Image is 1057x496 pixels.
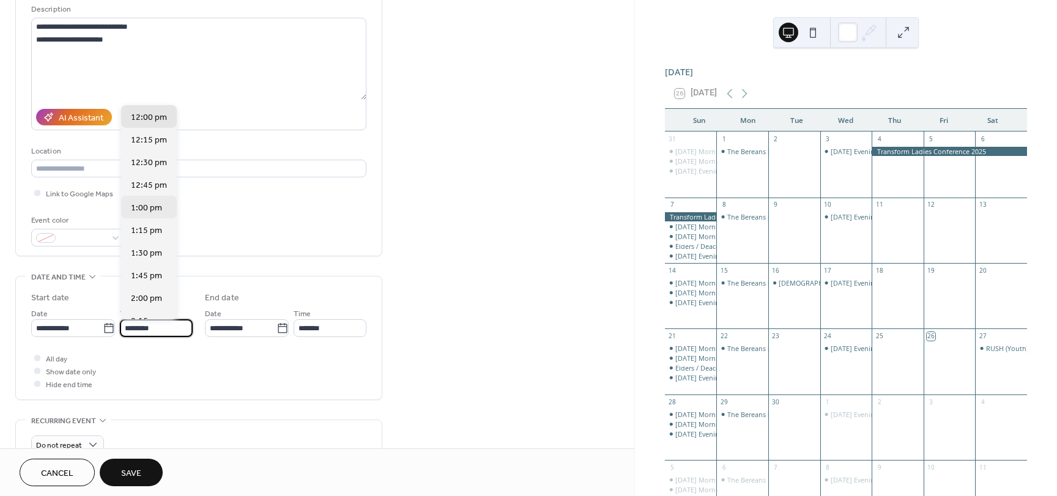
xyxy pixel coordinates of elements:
div: 11 [875,201,884,209]
div: [DATE] Evening Worship [675,166,751,176]
div: Elders / Deacons Meeting [665,242,717,251]
div: [DATE] Morning Worship [675,232,754,241]
span: 12:00 pm [131,111,167,124]
div: Sunday Morning Worship [665,353,717,363]
div: 20 [979,266,987,275]
span: 12:15 pm [131,134,167,147]
div: The Bereans [DEMOGRAPHIC_DATA] Study [727,212,861,221]
div: 21 [668,332,677,341]
div: 12 [927,201,935,209]
div: 14 [668,266,677,275]
div: Sun [675,109,724,132]
div: 29 [720,398,729,406]
div: Sunday Evening Worship [665,429,717,439]
div: 3 [927,398,935,406]
div: RUSH (Youth) [986,344,1028,353]
div: [DATE] Morning [DEMOGRAPHIC_DATA] Study [675,222,820,231]
div: Ladies Ministry Devotional [768,278,820,287]
span: Do not repeat [36,439,82,453]
div: 8 [823,464,832,472]
div: 4 [875,135,884,144]
div: [DATE] Morning [DEMOGRAPHIC_DATA] Study [675,475,820,484]
div: 17 [823,266,832,275]
div: Wed [821,109,870,132]
div: 16 [771,266,780,275]
span: Time [294,308,311,320]
div: [DATE] Evening Worship [831,475,907,484]
div: Sunday Morning Bible Study [665,147,717,156]
div: AI Assistant [59,112,103,125]
div: [DATE] Evening Worship [831,278,907,287]
div: [DATE] Evening Worship [675,373,751,382]
div: 10 [927,464,935,472]
div: [DATE] Evening Worship [831,147,907,156]
div: RUSH (Youth) [975,344,1027,353]
div: 19 [927,266,935,275]
div: Wednesday Evening Worship [820,475,872,484]
div: [DATE] Morning Worship [675,420,754,429]
div: 5 [668,464,677,472]
div: 1 [823,398,832,406]
div: 13 [979,201,987,209]
div: Sunday Morning Worship [665,232,717,241]
div: Transform Ladies Conference 2025 [872,147,1027,156]
div: Wednesday Evening Worship [820,410,872,419]
div: 22 [720,332,729,341]
span: Cancel [41,467,73,480]
div: 30 [771,398,780,406]
span: 1:15 pm [131,224,162,237]
span: Show date only [46,366,96,379]
span: All day [46,353,67,366]
span: Date [31,308,48,320]
span: Time [120,308,137,320]
div: 5 [927,135,935,144]
div: Sunday Evening Worship [665,251,717,261]
div: Sunday Morning Bible Study [665,410,717,419]
div: [DATE] Evening Worship [831,212,907,221]
div: 26 [927,332,935,341]
button: Cancel [20,459,95,486]
div: 9 [875,464,884,472]
div: Sunday Morning Worship [665,157,717,166]
div: [DATE] Evening Worship [675,298,751,307]
span: Hide end time [46,379,92,391]
div: [DATE] Morning Worship [675,353,754,363]
div: The Bereans Bible Study [716,278,768,287]
div: The Bereans Bible Study [716,410,768,419]
div: [DATE] Evening Worship [831,410,907,419]
span: 2:15 pm [131,315,162,328]
div: [DATE] Evening Worship [675,251,751,261]
div: 2 [771,135,780,144]
div: 23 [771,332,780,341]
div: 1 [720,135,729,144]
span: Recurring event [31,415,96,428]
div: 24 [823,332,832,341]
div: 28 [668,398,677,406]
div: 8 [720,201,729,209]
span: Link to Google Maps [46,188,113,201]
div: Elders / Deacons Meeting - Group 1 [665,363,717,372]
div: Wednesday Evening Worship [820,212,872,221]
span: 12:45 pm [131,179,167,192]
div: 25 [875,332,884,341]
div: The Bereans [DEMOGRAPHIC_DATA] Study [727,475,861,484]
button: AI Assistant [36,109,112,125]
div: Mon [724,109,773,132]
div: Wednesday Evening Worship [820,278,872,287]
div: [DATE] Morning [DEMOGRAPHIC_DATA] Study [675,147,820,156]
div: Fri [919,109,968,132]
span: 1:45 pm [131,270,162,283]
div: [DATE] Morning Worship [675,485,754,494]
div: Sunday Evening Worship [665,373,717,382]
div: 7 [771,464,780,472]
div: 10 [823,201,832,209]
div: Wednesday Evening Worship [820,147,872,156]
div: [DATE] Morning [DEMOGRAPHIC_DATA] Study [675,278,820,287]
div: The Bereans Bible Study [716,344,768,353]
div: Start date [31,292,69,305]
div: The Bereans [DEMOGRAPHIC_DATA] Study [727,147,861,156]
div: 4 [979,398,987,406]
div: Sunday Evening Worship [665,166,717,176]
div: Sunday Morning Bible Study [665,475,717,484]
